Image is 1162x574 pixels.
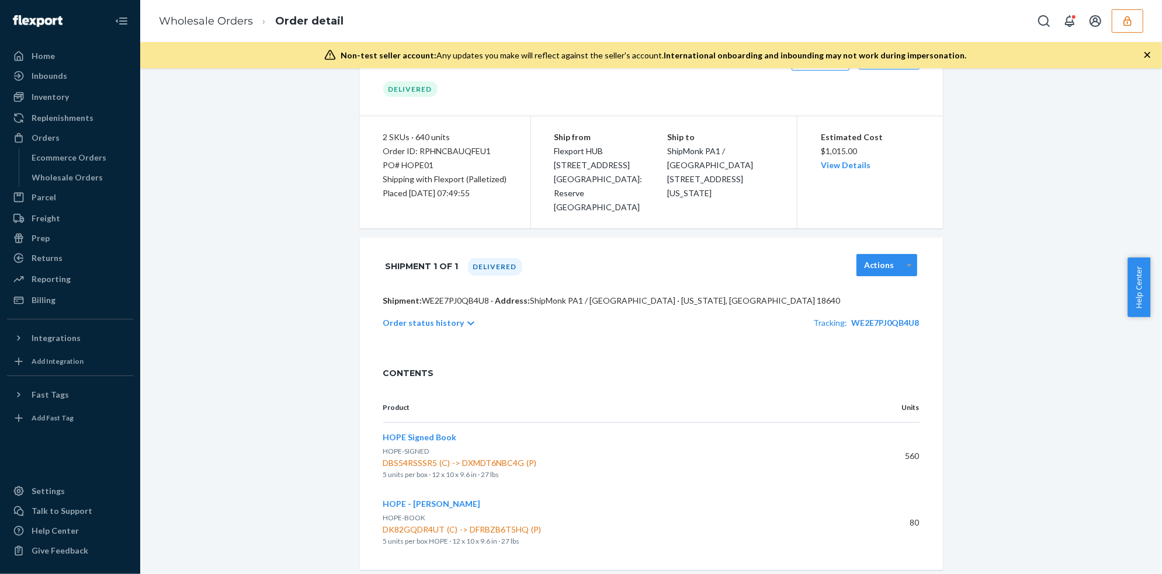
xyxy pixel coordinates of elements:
a: Order detail [275,15,344,27]
div: Parcel [32,192,56,203]
a: Home [7,47,133,65]
div: Freight [32,213,60,224]
div: Add Integration [32,356,84,366]
span: HOPE - [PERSON_NAME] [383,499,481,509]
div: (P) [525,457,539,469]
button: Open account menu [1084,9,1107,33]
span: DBS54RSSSR5 -> DXMDT6NBC4G [383,457,852,469]
div: Billing [32,294,56,306]
div: Help Center [32,525,79,537]
p: 5 units per box HOPE · 12 x 10 x 9.6 in · 27 lbs [383,535,852,547]
button: Close Navigation [110,9,133,33]
label: Actions [864,259,894,271]
div: Wholesale Orders [32,172,103,183]
div: Ecommerce Orders [32,152,107,163]
p: Order status history [383,317,464,329]
div: PO# HOPE01 [383,158,507,172]
div: Add Fast Tag [32,413,74,423]
a: Reporting [7,270,133,288]
p: Product [383,402,852,413]
a: Wholesale Orders [26,168,134,187]
a: Returns [7,249,133,267]
img: Flexport logo [13,15,63,27]
div: Talk to Support [32,505,92,517]
p: Ship to [667,130,773,144]
a: View Details [821,160,870,170]
h1: Wholesale Order [383,47,576,72]
span: Tracking: [814,318,848,328]
div: Inbounds [32,70,67,82]
div: (C) [445,524,460,535]
button: HOPE Signed Book [383,432,457,443]
button: Help Center [1128,258,1150,317]
button: HOPE - [PERSON_NAME] [383,498,481,510]
div: Order ID: RPHNCBAUQFEU1 [383,144,507,158]
span: HOPE-SIGNED [383,447,429,455]
a: Help Center [7,521,133,540]
span: Flexport HUB [STREET_ADDRESS][GEOGRAPHIC_DATA]: Reserve [GEOGRAPHIC_DATA] [554,146,643,212]
p: Shipping with Flexport (Palletized) [383,172,507,186]
span: CONTENTS [383,367,920,379]
a: Ecommerce Orders [26,148,134,167]
div: $1,015.00 [821,130,920,172]
span: Shipment: [383,295,422,305]
div: Delivered [383,81,438,97]
div: Replenishments [32,112,93,124]
span: HOPE Signed Book [383,432,457,442]
a: Orders [7,128,133,147]
a: Settings [7,482,133,500]
a: Add Fast Tag [7,409,133,427]
a: Replenishments [7,109,133,127]
ol: breadcrumbs [150,4,353,39]
div: Delivered [468,258,522,276]
div: Give Feedback [32,545,88,556]
a: Talk to Support [7,502,133,520]
div: Orders [32,132,60,144]
p: 5 units per box · 12 x 10 x 9.6 in · 27 lbs [383,469,852,481]
button: Integrations [7,329,133,347]
div: Settings [32,485,65,497]
span: Address: [495,295,530,305]
a: Prep [7,229,133,248]
p: Ship from [554,130,668,144]
span: ShipMonk PA1 / [GEOGRAPHIC_DATA][STREET_ADDRESS][US_STATE] [667,146,753,198]
a: Parcel [7,188,133,207]
a: Add Integration [7,352,133,371]
a: Wholesale Orders [159,15,253,27]
button: Give Feedback [7,541,133,560]
button: Open Search Box [1032,9,1056,33]
div: Returns [32,252,63,264]
button: Open notifications [1058,9,1081,33]
div: Any updates you make will reflect against the seller's account. [341,50,966,61]
span: Non-test seller account: [341,50,436,60]
div: Reporting [32,273,71,285]
p: WE2E7PJ0QB4U8 · ShipMonk PA1 / [GEOGRAPHIC_DATA] · [US_STATE], [GEOGRAPHIC_DATA] 18640 [383,295,920,307]
div: Integrations [32,332,81,344]
a: Inventory [7,88,133,106]
p: Units [870,402,920,413]
div: 2 SKUs · 640 units [383,130,507,144]
div: (P) [529,524,544,535]
h1: Shipment 1 of 1 [386,254,459,279]
div: Prep [32,232,50,244]
div: Placed [DATE] 07:49:55 [383,186,507,200]
div: (C) [438,457,453,469]
span: DK82GQDR4UT -> DFRBZB6T5HQ [383,524,852,535]
a: WE2E7PJ0QB4U8 [852,318,920,328]
div: Home [32,50,55,62]
a: Billing [7,291,133,309]
a: Inbounds [7,67,133,85]
a: Freight [7,209,133,228]
span: International onboarding and inbounding may not work during impersonation. [664,50,966,60]
p: Estimated Cost [821,130,920,144]
span: HOPE-BOOK [383,513,426,522]
div: Inventory [32,91,69,103]
div: Fast Tags [32,389,69,401]
button: Fast Tags [7,385,133,404]
p: 560 [870,450,920,462]
p: 80 [870,517,920,528]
